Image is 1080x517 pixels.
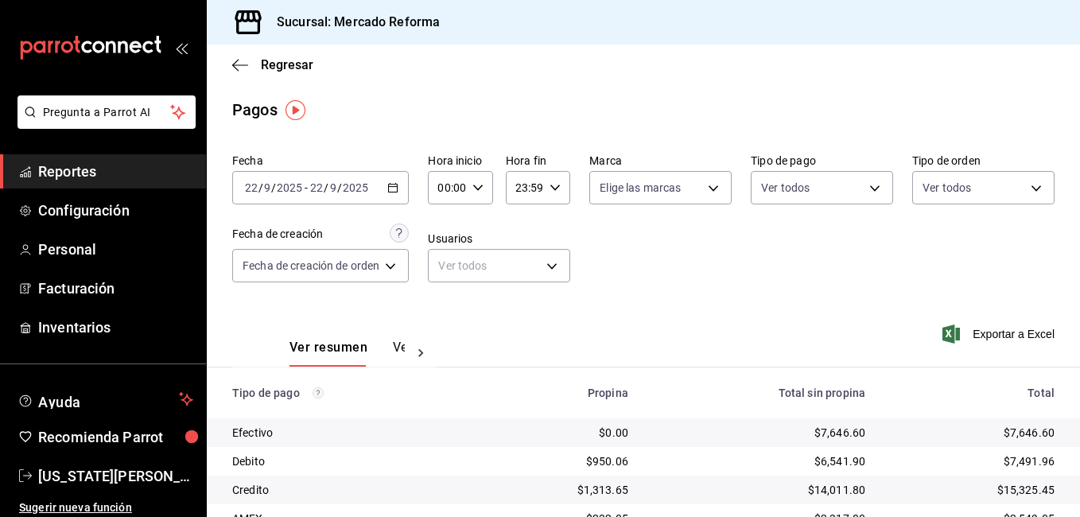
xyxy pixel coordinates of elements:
[891,453,1055,469] div: $7,491.96
[43,104,171,121] span: Pregunta a Parrot AI
[342,181,369,194] input: ----
[313,387,324,398] svg: Los pagos realizados con Pay y otras terminales son montos brutos.
[232,98,278,122] div: Pagos
[329,181,337,194] input: --
[19,500,193,516] span: Sugerir nueva función
[232,453,467,469] div: Debito
[506,155,570,166] label: Hora fin
[11,115,196,132] a: Pregunta a Parrot AI
[38,390,173,409] span: Ayuda
[600,180,681,196] span: Elige las marcas
[891,482,1055,498] div: $15,325.45
[309,181,324,194] input: --
[912,155,1055,166] label: Tipo de orden
[393,340,453,367] button: Ver pagos
[38,278,193,299] span: Facturación
[232,226,323,243] div: Fecha de creación
[232,387,467,399] div: Tipo de pago
[428,249,570,282] div: Ver todos
[654,482,865,498] div: $14,011.80
[492,425,628,441] div: $0.00
[38,200,193,221] span: Configuración
[891,425,1055,441] div: $7,646.60
[38,161,193,182] span: Reportes
[654,387,865,399] div: Total sin propina
[232,482,467,498] div: Credito
[305,181,308,194] span: -
[761,180,810,196] span: Ver todos
[271,181,276,194] span: /
[324,181,328,194] span: /
[243,258,379,274] span: Fecha de creación de orden
[38,426,193,448] span: Recomienda Parrot
[286,100,305,120] img: Tooltip marker
[232,155,409,166] label: Fecha
[589,155,732,166] label: Marca
[891,387,1055,399] div: Total
[492,387,628,399] div: Propina
[492,482,628,498] div: $1,313.65
[175,41,188,54] button: open_drawer_menu
[654,453,865,469] div: $6,541.90
[17,95,196,129] button: Pregunta a Parrot AI
[289,340,405,367] div: navigation tabs
[232,57,313,72] button: Regresar
[244,181,258,194] input: --
[428,155,492,166] label: Hora inicio
[751,155,893,166] label: Tipo de pago
[946,325,1055,344] button: Exportar a Excel
[261,57,313,72] span: Regresar
[276,181,303,194] input: ----
[38,239,193,260] span: Personal
[258,181,263,194] span: /
[232,425,467,441] div: Efectivo
[289,340,367,367] button: Ver resumen
[337,181,342,194] span: /
[264,13,440,32] h3: Sucursal: Mercado Reforma
[38,317,193,338] span: Inventarios
[263,181,271,194] input: --
[923,180,971,196] span: Ver todos
[654,425,865,441] div: $7,646.60
[492,453,628,469] div: $950.06
[38,465,193,487] span: [US_STATE][PERSON_NAME]
[428,233,570,244] label: Usuarios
